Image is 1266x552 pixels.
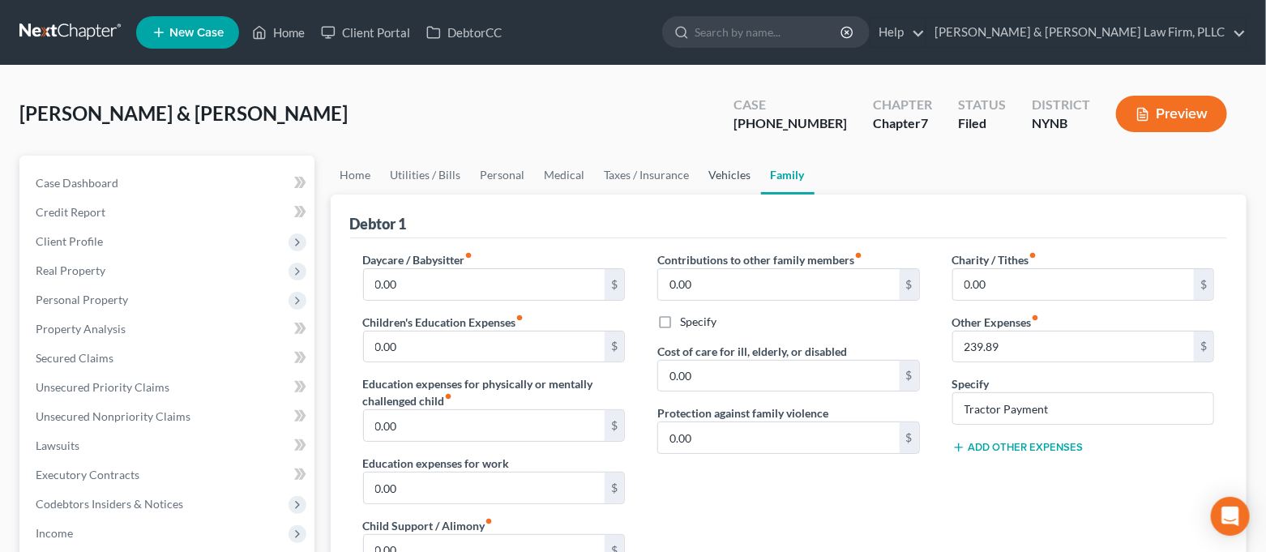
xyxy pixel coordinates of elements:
i: fiber_manual_record [445,392,453,400]
i: fiber_manual_record [854,251,862,259]
div: Chapter [873,114,932,133]
div: Filed [958,114,1006,133]
label: Education expenses for work [363,455,510,472]
div: $ [605,473,624,503]
a: Family [761,156,815,195]
input: -- [658,361,900,392]
div: [PHONE_NUMBER] [734,114,847,133]
label: Other Expenses [952,314,1040,331]
div: $ [1194,332,1213,362]
input: -- [953,332,1195,362]
span: Property Analysis [36,322,126,336]
a: Personal [471,156,535,195]
a: Unsecured Priority Claims [23,373,314,402]
button: Preview [1116,96,1227,132]
label: Child Support / Alimony [363,517,494,534]
a: Unsecured Nonpriority Claims [23,402,314,431]
a: Secured Claims [23,344,314,373]
input: -- [364,410,605,441]
span: [PERSON_NAME] & [PERSON_NAME] [19,101,348,125]
a: Client Portal [313,18,418,47]
div: Chapter [873,96,932,114]
label: Children's Education Expenses [363,314,524,331]
a: Taxes / Insurance [595,156,699,195]
span: Real Property [36,263,105,277]
input: -- [658,422,900,453]
a: Home [331,156,381,195]
span: New Case [169,27,224,39]
input: -- [658,269,900,300]
span: Lawsuits [36,439,79,452]
label: Cost of care for ill, elderly, or disabled [657,343,847,360]
i: fiber_manual_record [485,517,494,525]
label: Contributions to other family members [657,251,862,268]
input: -- [364,269,605,300]
div: $ [605,332,624,362]
a: Home [244,18,313,47]
button: Add Other Expenses [952,441,1084,454]
span: 7 [921,115,928,131]
div: $ [900,422,919,453]
div: $ [605,269,624,300]
i: fiber_manual_record [516,314,524,322]
span: Income [36,526,73,540]
span: Secured Claims [36,351,113,365]
input: -- [364,332,605,362]
input: -- [364,473,605,503]
a: DebtorCC [418,18,510,47]
div: Case [734,96,847,114]
input: Specify... [953,393,1214,424]
a: Lawsuits [23,431,314,460]
label: Education expenses for physically or mentally challenged child [363,375,626,409]
input: Search by name... [695,17,843,47]
span: Unsecured Priority Claims [36,380,169,394]
div: $ [900,269,919,300]
div: Status [958,96,1006,114]
span: Credit Report [36,205,105,219]
div: $ [900,361,919,392]
div: Open Intercom Messenger [1211,497,1250,536]
div: District [1032,96,1090,114]
label: Specify [680,314,716,330]
a: Utilities / Bills [381,156,471,195]
a: Credit Report [23,198,314,227]
div: NYNB [1032,114,1090,133]
a: Medical [535,156,595,195]
i: fiber_manual_record [465,251,473,259]
span: Codebtors Insiders & Notices [36,497,183,511]
span: Executory Contracts [36,468,139,481]
a: [PERSON_NAME] & [PERSON_NAME] Law Firm, PLLC [926,18,1246,47]
div: Debtor 1 [350,214,407,233]
label: Charity / Tithes [952,251,1037,268]
input: -- [953,269,1195,300]
span: Personal Property [36,293,128,306]
a: Executory Contracts [23,460,314,490]
div: $ [605,410,624,441]
i: fiber_manual_record [1029,251,1037,259]
a: Case Dashboard [23,169,314,198]
span: Client Profile [36,234,103,248]
label: Protection against family violence [657,404,828,421]
a: Vehicles [699,156,761,195]
a: Help [870,18,925,47]
div: $ [1194,269,1213,300]
span: Case Dashboard [36,176,118,190]
i: fiber_manual_record [1032,314,1040,322]
label: Daycare / Babysitter [363,251,473,268]
a: Property Analysis [23,315,314,344]
label: Specify [952,375,990,392]
span: Unsecured Nonpriority Claims [36,409,190,423]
